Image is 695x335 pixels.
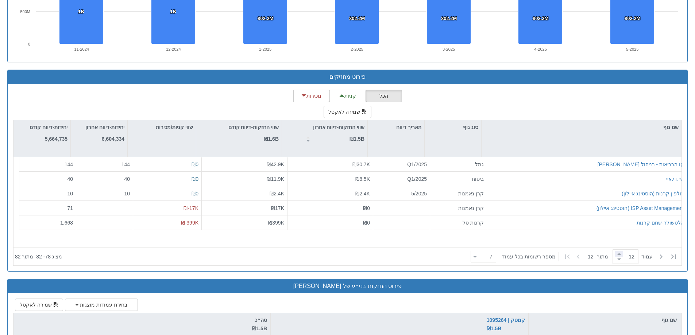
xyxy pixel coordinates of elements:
[443,47,455,51] text: 3-2025
[534,47,547,51] text: 4-2025
[16,316,267,332] div: סה״כ
[85,123,124,131] p: יחידות-דיווח אחרון
[529,313,682,327] div: שם גוף
[482,120,682,134] div: שם גוף
[313,123,364,131] p: שווי החזקות-דיווח אחרון
[65,299,138,311] button: בחירת עמודות מוצגות
[30,123,67,131] p: יחידות-דיווח קודם
[20,9,30,14] text: 500M
[425,120,481,134] div: סוג גוף
[170,9,176,14] tspan: 1B
[166,47,181,51] text: 12-2024
[533,16,548,21] tspan: 802.2M
[74,47,89,51] text: 11-2024
[487,316,525,332] div: קמטק | 1095264
[502,253,556,260] span: ‏מספר רשומות בכל עמוד
[368,120,424,134] div: תאריך דיווח
[441,16,457,21] tspan: 802.2M
[78,9,84,14] tspan: 1B
[15,299,63,311] button: שמירה לאקסל
[264,136,279,142] strong: ₪1.6B
[128,120,196,134] div: שווי קניות/מכירות
[626,47,638,51] text: 5-2025
[102,136,124,142] strong: 6,604,334
[487,326,502,331] span: ₪1.5B
[487,316,525,332] button: קמטק | 1095264 ₪1.5B
[13,283,682,289] h3: פירוט החזקות בני״ע של [PERSON_NAME]
[228,123,279,131] p: שווי החזקות-דיווח קודם
[625,16,640,21] tspan: 802.2M
[468,249,680,265] div: ‏ מתוך
[588,253,597,260] span: 12
[252,326,267,331] span: ₪1.5B
[350,136,364,142] strong: ₪1.5B
[366,90,402,102] button: הכל
[293,90,330,102] button: מכירות
[258,16,273,21] tspan: 802.2M
[28,42,30,46] text: 0
[351,47,363,51] text: 2-2025
[45,136,67,142] strong: 5,664,735
[641,253,653,260] span: ‏עמוד
[349,16,365,21] tspan: 802.2M
[13,74,682,80] h3: פירוט מחזיקים
[259,47,271,51] text: 1-2025
[15,249,62,265] div: ‏מציג 78 - 82 ‏ מתוך 82
[329,90,366,102] button: קניות
[324,106,372,118] button: שמירה לאקסל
